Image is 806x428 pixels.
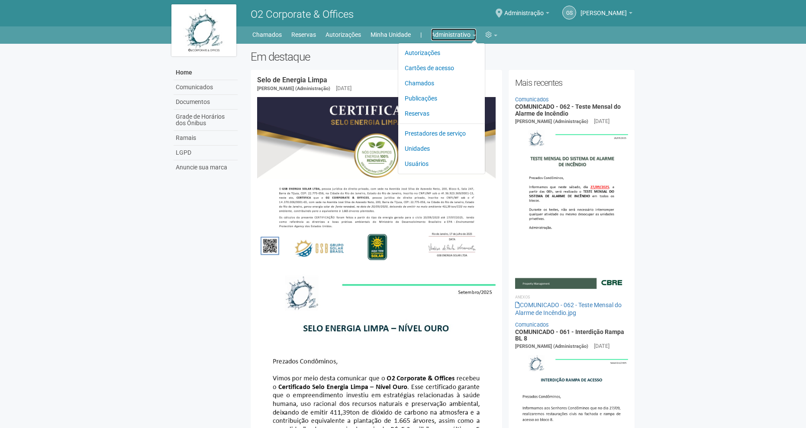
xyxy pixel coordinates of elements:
a: LGPD [174,146,238,160]
a: [PERSON_NAME] [580,11,632,18]
span: [PERSON_NAME] (Administração) [515,344,588,349]
a: COMUNICADO - 062 - Teste Mensal do Alarme de Incêndio [515,103,621,117]
a: GS [562,6,576,19]
div: [DATE] [336,84,351,92]
span: Administração [504,1,544,16]
a: Comunicados [515,96,549,103]
h2: Mais recentes [515,76,628,89]
a: Unidades [405,141,478,156]
a: Publicações [405,91,478,106]
img: COMUNICADO%20-%20062%20-%20Teste%20Mensal%20do%20Alarme%20de%20Inc%C3%AAndio.jpg [515,126,628,289]
span: [PERSON_NAME] (Administração) [257,86,330,91]
a: Autorizações [326,29,361,41]
a: Reservas [291,29,316,41]
a: Documentos [174,95,238,110]
a: Chamados [405,76,478,91]
a: Ramais [174,131,238,146]
a: Autorizações [405,45,478,61]
li: Anexos [515,293,628,301]
img: COMUNICADO%20-%20054%20-%20Selo%20de%20Energia%20Limpa%20-%20P%C3%A1g.%202.jpg [257,97,496,266]
div: [DATE] [594,342,609,350]
span: [PERSON_NAME] (Administração) [515,119,588,124]
a: Chamados [252,29,282,41]
a: COMUNICADO - 062 - Teste Mensal do Alarme de Incêndio.jpg [515,302,622,316]
a: | [420,29,422,41]
img: logo.jpg [171,4,236,56]
a: Usuários [405,156,478,172]
a: Prestadores de serviço [405,126,478,141]
span: Gabriela Souza [580,1,627,16]
a: Comunicados [174,80,238,95]
a: Grade de Horários dos Ônibus [174,110,238,131]
span: O2 Corporate & Offices [251,8,354,20]
a: Anuncie sua marca [174,160,238,175]
a: COMUNICADO - 061 - Interdição Rampa BL 8 [515,328,624,342]
a: Administrativo [431,29,476,41]
div: [DATE] [594,117,609,125]
a: Home [174,65,238,80]
a: Configurações [486,29,497,41]
a: Reservas [405,106,478,121]
a: Selo de Energia Limpa [257,76,327,84]
a: Administração [504,11,549,18]
h2: Em destaque [251,50,635,63]
a: Comunicados [515,321,549,328]
a: Cartões de acesso [405,61,478,76]
a: Minha Unidade [371,29,411,41]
